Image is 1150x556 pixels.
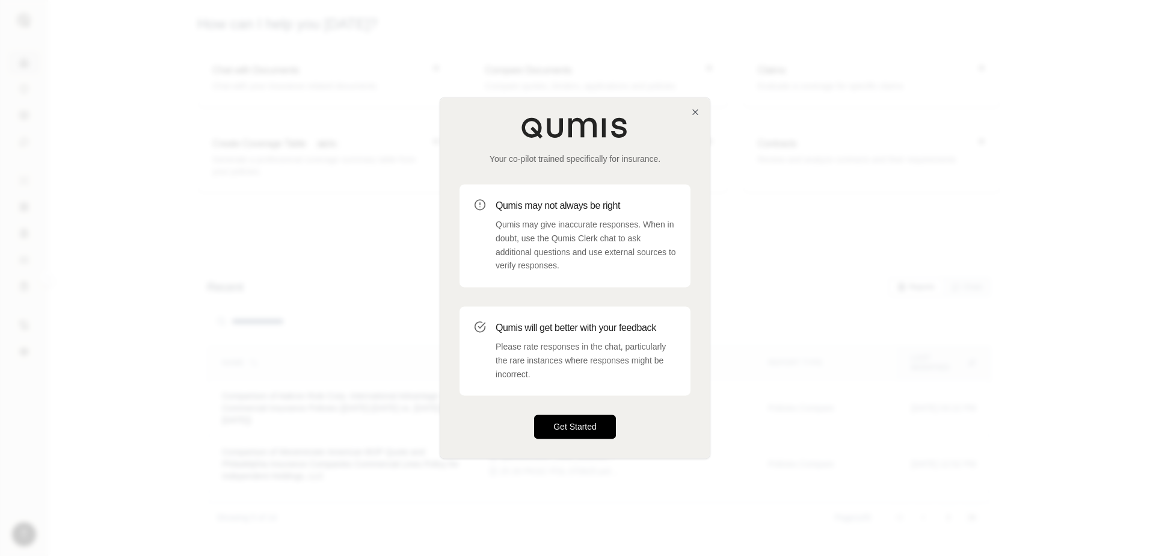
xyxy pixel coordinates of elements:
[496,340,676,381] p: Please rate responses in the chat, particularly the rare instances where responses might be incor...
[496,199,676,213] h3: Qumis may not always be right
[496,321,676,335] h3: Qumis will get better with your feedback
[460,153,690,165] p: Your co-pilot trained specifically for insurance.
[521,117,629,138] img: Qumis Logo
[496,218,676,273] p: Qumis may give inaccurate responses. When in doubt, use the Qumis Clerk chat to ask additional qu...
[534,415,616,439] button: Get Started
